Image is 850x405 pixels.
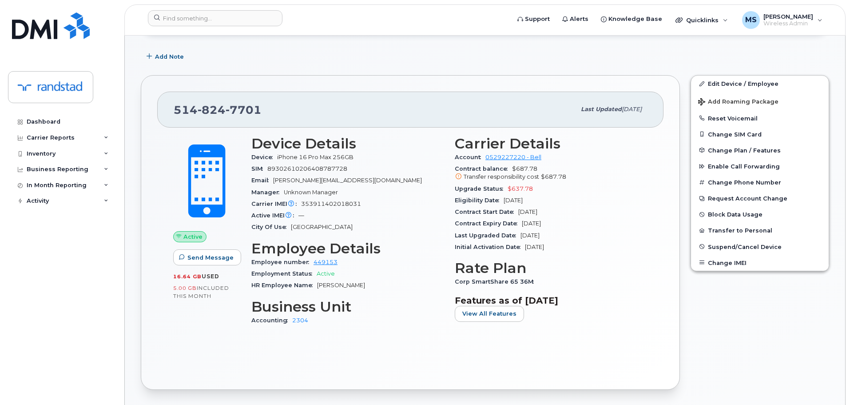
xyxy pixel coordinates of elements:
button: Enable Call Forwarding [691,158,829,174]
span: Contract Start Date [455,209,518,215]
span: $637.78 [508,185,533,192]
span: Quicklinks [686,16,719,24]
a: 2304 [292,317,308,324]
span: $687.78 [541,173,566,180]
span: 7701 [226,103,262,116]
button: Transfer to Personal [691,222,829,238]
span: Employee number [251,259,314,265]
span: Eligibility Date [455,197,504,204]
span: City Of Use [251,224,291,230]
span: Upgrade Status [455,185,508,192]
span: MS [745,15,757,25]
a: Alerts [556,10,595,28]
span: — [298,212,304,219]
span: [PERSON_NAME][EMAIL_ADDRESS][DOMAIN_NAME] [273,177,422,184]
span: Add Roaming Package [698,98,779,107]
span: SIM [251,165,267,172]
span: 824 [198,103,226,116]
span: Knowledge Base [608,15,662,24]
button: Add Roaming Package [691,92,829,110]
span: Carrier IMEI [251,200,301,207]
span: [DATE] [520,232,540,239]
span: included this month [173,285,229,299]
span: Support [525,15,550,24]
span: Add Note [155,52,184,61]
button: Add Note [141,48,191,64]
span: iPhone 16 Pro Max 256GB [277,154,354,160]
a: 449153 [314,259,338,265]
span: HR Employee Name [251,282,317,289]
a: Edit Device / Employee [691,76,829,92]
span: Employment Status [251,270,317,277]
button: Change Plan / Features [691,142,829,158]
span: Unknown Manager [284,189,338,196]
span: 353911402018031 [301,200,361,207]
span: 16.64 GB [173,273,202,280]
span: Device [251,154,277,160]
span: 89302610206408787728 [267,165,347,172]
span: Wireless Admin [763,20,813,27]
span: [GEOGRAPHIC_DATA] [291,224,353,230]
a: Support [511,10,556,28]
button: Send Message [173,249,241,265]
button: Change SIM Card [691,126,829,142]
h3: Features as of [DATE] [455,295,647,306]
span: Active IMEI [251,212,298,219]
span: Change Plan / Features [708,147,781,153]
span: Contract Expiry Date [455,220,522,227]
span: Last Upgraded Date [455,232,520,239]
span: Contract balance [455,165,512,172]
button: Change Phone Number [691,174,829,190]
span: Last updated [581,106,622,112]
span: $687.78 [455,165,647,181]
span: [DATE] [522,220,541,227]
h3: Device Details [251,136,444,152]
span: [PERSON_NAME] [317,282,365,289]
span: Accounting [251,317,292,324]
div: Matthew Shuster [736,11,829,29]
input: Find something... [148,10,282,26]
span: [DATE] [504,197,523,204]
span: View All Features [462,309,516,318]
span: Active [317,270,335,277]
span: [PERSON_NAME] [763,13,813,20]
span: Send Message [187,253,234,262]
span: 5.00 GB [173,285,197,291]
span: 514 [174,103,262,116]
button: Request Account Change [691,190,829,206]
a: 0529227220 - Bell [485,154,541,160]
span: Active [183,233,203,241]
span: Initial Activation Date [455,244,525,250]
button: Block Data Usage [691,206,829,222]
span: Email [251,177,273,184]
h3: Employee Details [251,241,444,257]
button: Suspend/Cancel Device [691,239,829,255]
span: Corp SmartShare 65 36M [455,278,538,285]
span: Alerts [570,15,588,24]
h3: Carrier Details [455,136,647,152]
span: used [202,273,219,280]
span: Account [455,154,485,160]
span: [DATE] [525,244,544,250]
button: View All Features [455,306,524,322]
button: Reset Voicemail [691,110,829,126]
h3: Rate Plan [455,260,647,276]
span: Suspend/Cancel Device [708,243,782,250]
span: [DATE] [518,209,537,215]
div: Quicklinks [669,11,734,29]
button: Change IMEI [691,255,829,271]
a: Knowledge Base [595,10,668,28]
span: [DATE] [622,106,642,112]
span: Enable Call Forwarding [708,163,780,170]
span: Manager [251,189,284,196]
h3: Business Unit [251,299,444,315]
span: Transfer responsibility cost [464,173,539,180]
